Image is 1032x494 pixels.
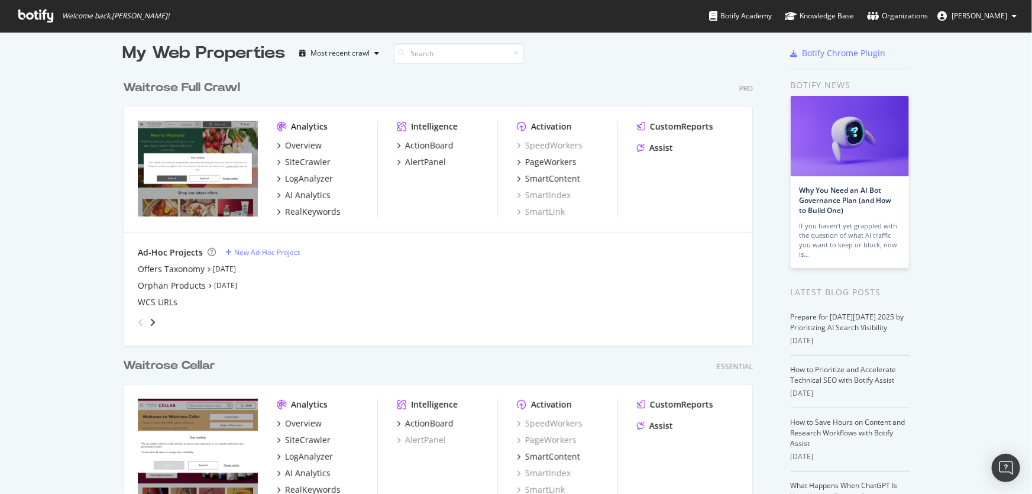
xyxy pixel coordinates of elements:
[791,364,897,385] a: How to Prioritize and Accelerate Technical SEO with Botify Assist
[285,173,333,185] div: LogAnalyzer
[285,434,331,446] div: SiteCrawler
[225,247,300,257] a: New Ad-Hoc Project
[285,467,331,479] div: AI Analytics
[138,263,205,275] a: Offers Taxonomy
[148,317,157,328] div: angle-right
[992,454,1020,482] div: Open Intercom Messenger
[517,156,577,168] a: PageWorkers
[517,206,565,218] a: SmartLink
[531,121,572,133] div: Activation
[285,189,331,201] div: AI Analytics
[411,121,458,133] div: Intelligence
[637,399,713,411] a: CustomReports
[285,140,322,151] div: Overview
[291,399,328,411] div: Analytics
[517,434,577,446] a: PageWorkers
[800,185,892,215] a: Why You Need an AI Bot Governance Plan (and How to Build One)
[791,451,910,462] div: [DATE]
[649,142,673,154] div: Assist
[214,280,237,290] a: [DATE]
[291,121,328,133] div: Analytics
[285,418,322,430] div: Overview
[709,10,772,22] div: Botify Academy
[739,83,753,93] div: Pro
[405,156,446,168] div: AlertPanel
[277,451,333,463] a: LogAnalyzer
[277,140,322,151] a: Overview
[637,420,673,432] a: Assist
[517,140,583,151] a: SpeedWorkers
[277,418,322,430] a: Overview
[867,10,928,22] div: Organizations
[650,399,713,411] div: CustomReports
[411,399,458,411] div: Intelligence
[791,47,886,59] a: Botify Chrome Plugin
[791,312,904,332] a: Prepare for [DATE][DATE] 2025 by Prioritizing AI Search Visibility
[397,156,446,168] a: AlertPanel
[397,434,446,446] a: AlertPanel
[517,418,583,430] a: SpeedWorkers
[277,434,331,446] a: SiteCrawler
[213,264,236,274] a: [DATE]
[397,418,454,430] a: ActionBoard
[531,399,572,411] div: Activation
[277,189,331,201] a: AI Analytics
[277,173,333,185] a: LogAnalyzer
[405,140,454,151] div: ActionBoard
[277,156,331,168] a: SiteCrawler
[123,79,245,96] a: Waitrose Full Crawl
[800,221,900,259] div: If you haven’t yet grappled with the question of what AI traffic you want to keep or block, now is…
[405,418,454,430] div: ActionBoard
[952,11,1007,21] span: Phil McDonald
[277,467,331,479] a: AI Analytics
[791,335,910,346] div: [DATE]
[138,247,203,259] div: Ad-Hoc Projects
[138,121,258,217] img: www.waitrose.com
[517,173,580,185] a: SmartContent
[311,50,370,57] div: Most recent crawl
[803,47,886,59] div: Botify Chrome Plugin
[123,357,220,374] a: Waitrose Cellar
[791,388,910,399] div: [DATE]
[133,313,148,332] div: angle-left
[791,417,905,448] a: How to Save Hours on Content and Research Workflows with Botify Assist
[525,451,580,463] div: SmartContent
[277,206,341,218] a: RealKeywords
[123,79,240,96] div: Waitrose Full Crawl
[649,420,673,432] div: Assist
[717,361,753,372] div: Essential
[637,142,673,154] a: Assist
[285,206,341,218] div: RealKeywords
[62,11,169,21] span: Welcome back, [PERSON_NAME] !
[791,286,910,299] div: Latest Blog Posts
[295,44,384,63] button: Most recent crawl
[138,280,206,292] a: Orphan Products
[785,10,854,22] div: Knowledge Base
[525,156,577,168] div: PageWorkers
[285,156,331,168] div: SiteCrawler
[928,7,1026,25] button: [PERSON_NAME]
[394,43,524,64] input: Search
[138,296,177,308] a: WCS URLs
[525,173,580,185] div: SmartContent
[234,247,300,257] div: New Ad-Hoc Project
[791,96,909,176] img: Why You Need an AI Bot Governance Plan (and How to Build One)
[397,140,454,151] a: ActionBoard
[517,451,580,463] a: SmartContent
[517,467,571,479] a: SmartIndex
[285,451,333,463] div: LogAnalyzer
[637,121,713,133] a: CustomReports
[517,189,571,201] div: SmartIndex
[123,41,286,65] div: My Web Properties
[791,79,910,92] div: Botify news
[650,121,713,133] div: CustomReports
